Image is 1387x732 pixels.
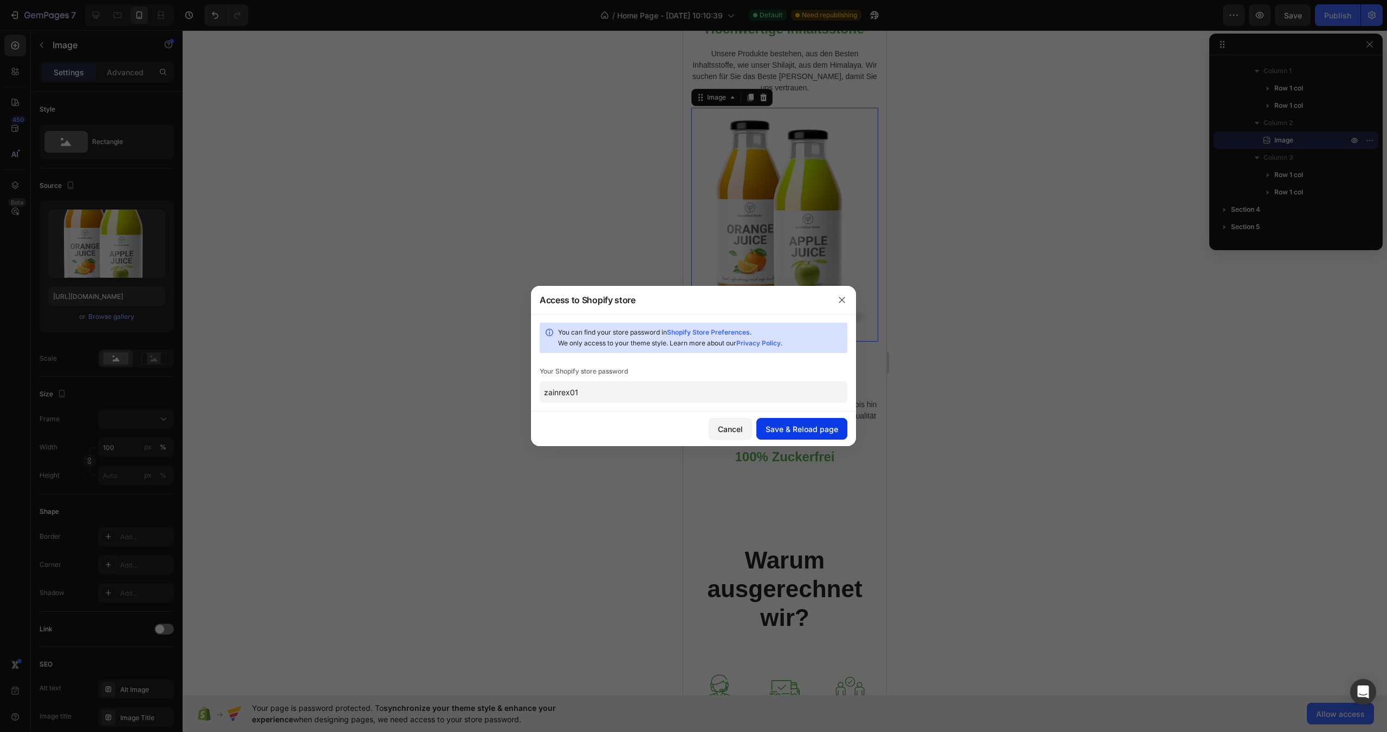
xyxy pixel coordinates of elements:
[8,417,195,436] h2: 100% Zuckerfrei
[540,366,847,377] div: Your Shopify store password
[540,381,847,403] input: Enter password
[86,644,116,675] img: Alt Image
[1350,679,1376,705] div: Open Intercom Messenger
[667,328,750,336] a: Shopify Store Preferences
[21,644,51,674] img: Alt Image
[709,418,752,440] button: Cancel
[718,423,743,435] div: Cancel
[540,293,636,306] div: Access to Shopify store
[9,357,194,403] p: Unsere Produkte entstehen unter strengen Qualitätsstandards. Von GMP+ über ISO 22000 bis hin zu v...
[756,418,847,440] button: Save & Reload page
[736,339,781,347] a: Privacy Policy
[152,644,182,675] img: Alt Image
[9,18,194,63] p: Unsere Produkte bestehen, aus den Besten Inhaltsstoffe, wie unser Shilajit, aus dem Himalaya. Wir...
[8,77,195,311] img: Alt Image
[558,327,843,349] div: You can find your store password in . We only access to your theme style. Learn more about our .
[8,329,195,348] h2: Laborgeprüft
[8,515,195,603] h2: Warum ausgerechnet wir?
[22,62,45,72] div: Image
[766,423,838,435] div: Save & Reload page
